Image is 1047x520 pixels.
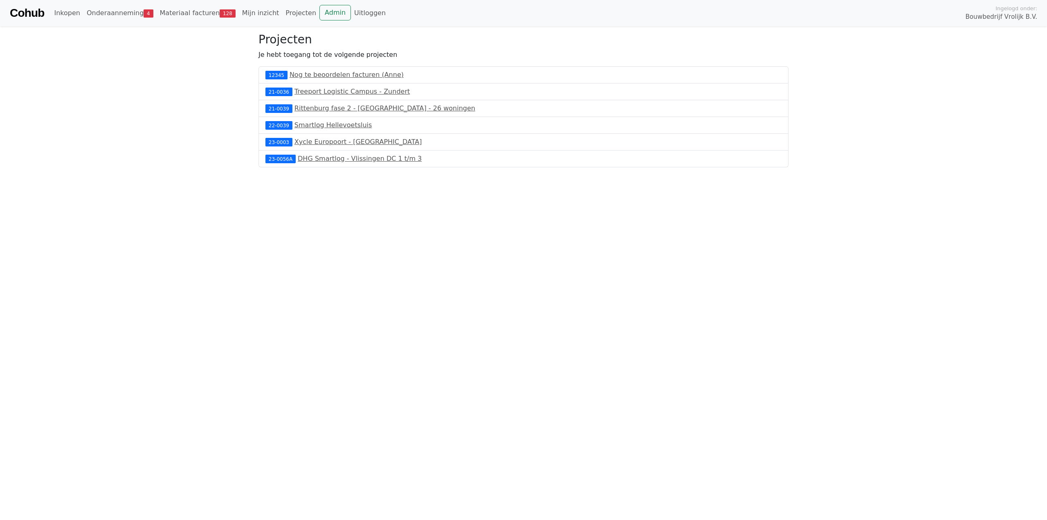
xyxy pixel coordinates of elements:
h3: Projecten [258,33,789,47]
a: Materiaal facturen128 [157,5,239,21]
span: 128 [220,9,236,18]
div: 22-0039 [265,121,292,129]
div: 23-0056A [265,155,296,163]
span: 4 [144,9,153,18]
a: Xycle Europoort - [GEOGRAPHIC_DATA] [294,138,422,146]
a: DHG Smartlog - Vlissingen DC 1 t/m 3 [298,155,422,162]
div: 23-0003 [265,138,292,146]
a: Cohub [10,3,44,23]
a: Admin [319,5,351,20]
a: Smartlog Hellevoetsluis [294,121,372,129]
a: Inkopen [51,5,83,21]
a: Nog te beoordelen facturen (Anne) [290,71,404,79]
a: Rittenburg fase 2 - [GEOGRAPHIC_DATA] - 26 woningen [294,104,475,112]
a: Uitloggen [351,5,389,21]
a: Mijn inzicht [239,5,283,21]
div: 21-0036 [265,88,292,96]
span: Bouwbedrijf Vrolijk B.V. [965,12,1037,22]
a: Onderaanneming4 [83,5,157,21]
span: Ingelogd onder: [995,5,1037,12]
a: Treeport Logistic Campus - Zundert [294,88,410,95]
div: 12345 [265,71,288,79]
div: 21-0039 [265,104,292,113]
p: Je hebt toegang tot de volgende projecten [258,50,789,60]
a: Projecten [282,5,319,21]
